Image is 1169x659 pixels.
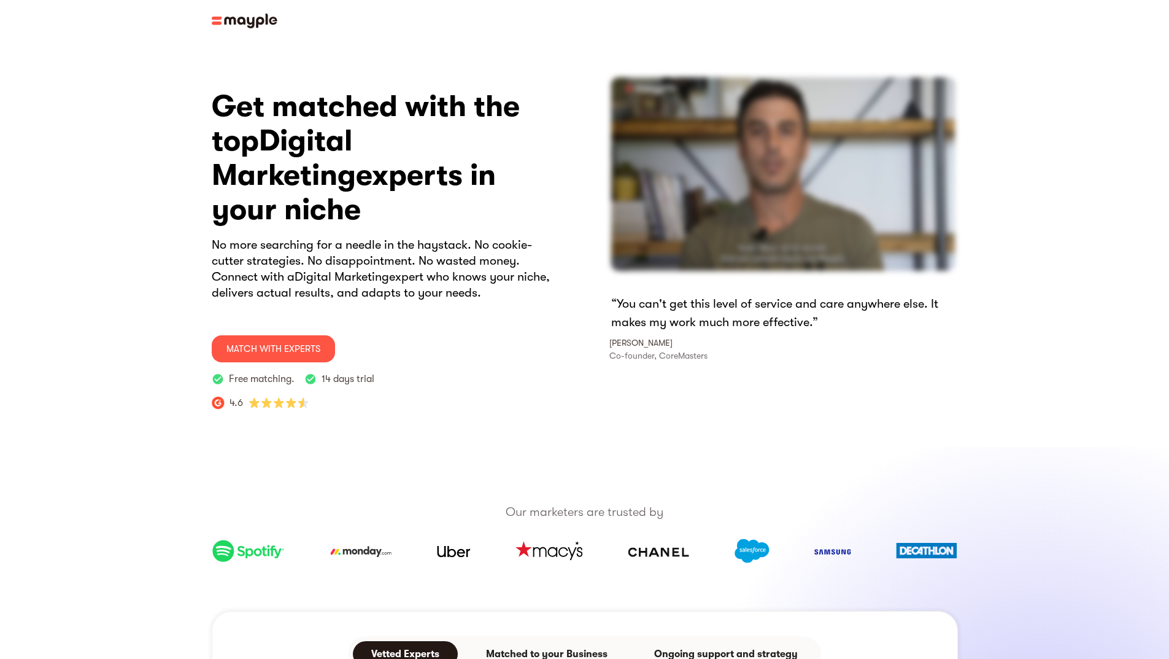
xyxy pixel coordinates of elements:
[295,270,389,284] span: Digital Marketing
[322,373,374,386] p: 14 days trial
[609,349,708,362] p: Co-founder, CoreMasters
[229,373,295,386] p: Free matching.
[611,295,958,332] p: “You can't get this level of service and care anywhere else. It makes my work much more effective.”
[230,396,243,410] p: 4.6
[609,337,673,349] p: [PERSON_NAME]
[212,124,356,192] span: Digital Marketing
[212,90,560,227] h3: Get matched with the top experts in your niche
[212,237,560,301] p: No more searching for a needle in the haystack. No cookie-cutter strategies. No disappointment. N...
[212,335,335,362] a: MATCH WITH ExpertS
